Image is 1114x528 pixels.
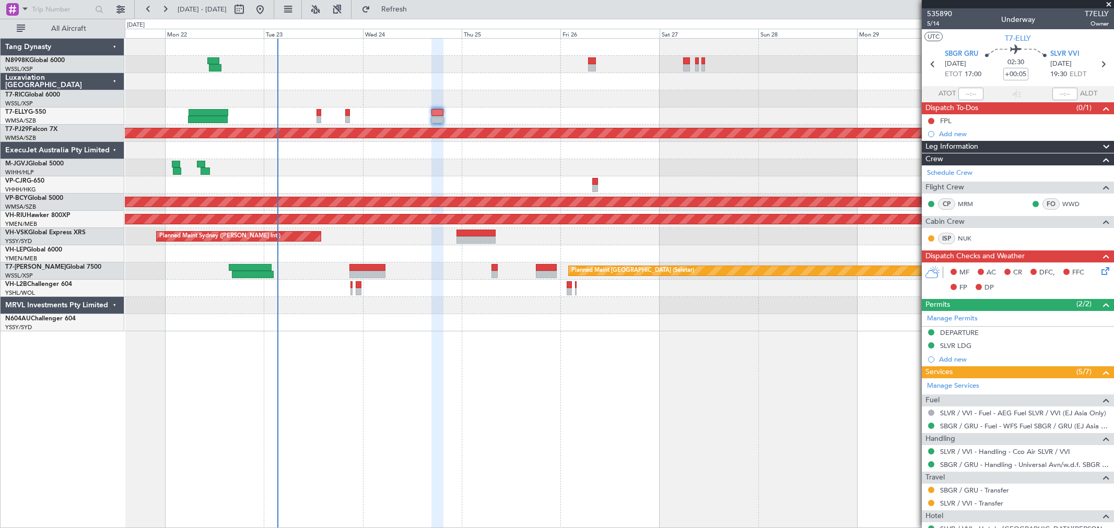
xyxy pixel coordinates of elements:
span: Hotel [925,510,943,522]
span: AC [987,268,996,278]
div: Add new [939,129,1109,138]
span: (5/7) [1076,366,1092,377]
input: Trip Number [32,2,92,17]
span: Cabin Crew [925,216,965,228]
div: Sun 28 [758,29,857,38]
a: WSSL/XSP [5,272,33,280]
span: VP-BCY [5,195,28,201]
input: --:-- [958,88,983,100]
span: T7-RIC [5,92,25,98]
a: SLVR / VVI - Handling - Cco Air SLVR / VVI [940,447,1070,456]
a: VH-VSKGlobal Express XRS [5,230,86,236]
span: Services [925,366,953,378]
a: VH-L2BChallenger 604 [5,281,72,287]
span: [DATE] [945,59,966,69]
span: [DATE] - [DATE] [178,5,227,14]
span: T7ELLY [1085,8,1109,19]
div: Tue 23 [264,29,362,38]
span: Owner [1085,19,1109,28]
span: 535890 [927,8,952,19]
span: Flight Crew [925,182,964,194]
a: YMEN/MEB [5,220,37,228]
span: Refresh [372,6,416,13]
span: All Aircraft [27,25,110,32]
span: T7-ELLY [5,109,28,115]
a: Manage Services [927,381,979,391]
a: Schedule Crew [927,168,972,178]
a: SBGR / GRU - Handling - Universal Avn/w.d.f. SBGR / GRU [940,460,1109,469]
span: VH-RIU [5,212,27,219]
a: NUK [958,234,981,243]
div: SLVR LDG [940,341,971,350]
a: YMEN/MEB [5,255,37,262]
a: YSSY/SYD [5,323,32,331]
a: N8998KGlobal 6000 [5,57,65,64]
span: VH-L2B [5,281,27,287]
span: N604AU [5,316,31,322]
span: 19:30 [1050,69,1067,80]
span: Leg Information [925,141,978,153]
a: SBGR / GRU - Transfer [940,486,1009,495]
span: T7-PJ29 [5,126,29,133]
span: VP-CJR [5,178,27,184]
a: SLVR / VVI - Transfer [940,499,1003,508]
a: T7-ELLYG-550 [5,109,46,115]
div: FO [1042,198,1060,210]
span: ELDT [1070,69,1086,80]
div: Add new [939,355,1109,364]
a: VH-RIUHawker 800XP [5,212,70,219]
div: Wed 24 [363,29,462,38]
span: T7-[PERSON_NAME] [5,264,66,270]
span: (0/1) [1076,102,1092,113]
span: CR [1013,268,1022,278]
div: Planned Maint Sydney ([PERSON_NAME] Intl) [159,229,280,244]
a: VP-BCYGlobal 5000 [5,195,63,201]
span: [DATE] [1050,59,1072,69]
a: WSSL/XSP [5,100,33,107]
span: VH-VSK [5,230,28,236]
button: Refresh [357,1,419,18]
span: MF [959,268,969,278]
a: T7-PJ29Falcon 7X [5,126,57,133]
a: VHHH/HKG [5,186,36,194]
div: Sat 27 [660,29,758,38]
span: SBGR GRU [945,49,978,59]
a: SLVR / VVI - Fuel - AEG Fuel SLVR / VVI (EJ Asia Only) [940,409,1106,417]
span: Fuel [925,394,940,406]
span: DP [984,283,994,293]
div: Underway [1001,14,1035,25]
a: T7-RICGlobal 6000 [5,92,60,98]
a: WMSA/SZB [5,134,36,142]
button: All Aircraft [11,20,113,37]
a: WWD [1062,199,1086,209]
div: Mon 22 [165,29,264,38]
span: 17:00 [965,69,981,80]
span: ATOT [939,89,956,99]
span: Handling [925,433,955,445]
a: Manage Permits [927,314,978,324]
div: Mon 29 [857,29,956,38]
div: ISP [938,233,955,244]
a: WMSA/SZB [5,117,36,125]
a: VH-LEPGlobal 6000 [5,247,62,253]
span: FP [959,283,967,293]
a: YSSY/SYD [5,237,32,245]
span: T7-ELLY [1005,33,1031,44]
span: Permits [925,299,950,311]
div: DEPARTURE [940,328,979,337]
span: (2/2) [1076,298,1092,309]
button: UTC [924,32,943,41]
span: 02:30 [1007,57,1024,68]
span: SLVR VVI [1050,49,1080,59]
span: Dispatch To-Dos [925,102,978,114]
a: SBGR / GRU - Fuel - WFS Fuel SBGR / GRU (EJ Asia Only) [940,422,1109,430]
a: WIHH/HLP [5,169,34,176]
span: N8998K [5,57,29,64]
div: [DATE] [127,21,145,30]
span: 5/14 [927,19,952,28]
a: N604AUChallenger 604 [5,316,76,322]
span: Travel [925,472,945,484]
span: FFC [1072,268,1084,278]
div: Fri 26 [560,29,659,38]
span: Crew [925,153,943,165]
